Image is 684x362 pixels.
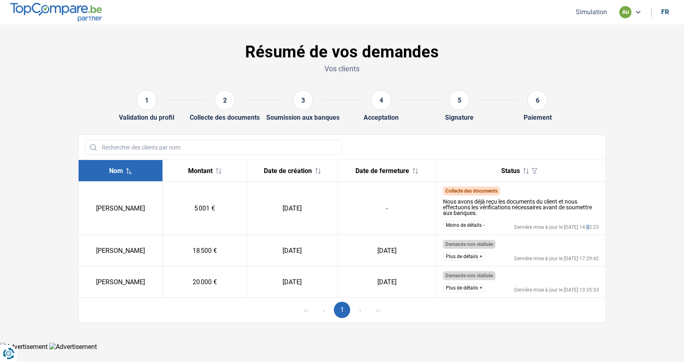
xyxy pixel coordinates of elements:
div: 6 [527,90,548,110]
td: [DATE] [247,235,338,266]
td: 5 001 € [163,182,247,235]
span: Date de création [264,167,312,175]
td: [PERSON_NAME] [79,182,163,235]
div: Collecte des documents [190,114,260,121]
div: 2 [215,90,235,110]
input: Rechercher des clients par nom [85,140,342,155]
div: Dernière mise à jour le [DATE] 13:35:33 [514,287,599,292]
h1: Résumé de vos demandes [78,42,606,62]
div: Paiement [524,114,552,121]
td: [DATE] [338,235,436,266]
span: Date de fermeture [355,167,409,175]
td: [DATE] [247,266,338,298]
span: Nom [109,167,123,175]
button: Moins de détails [443,221,487,230]
div: 4 [371,90,391,110]
button: Plus de détails [443,252,485,261]
button: Simulation [573,8,609,16]
button: Next Page [352,302,368,318]
img: Advertisement [49,343,97,351]
td: [PERSON_NAME] [79,235,163,266]
div: Dernière mise à jour le [DATE] 17:29:42 [514,256,599,261]
p: Vos clients [78,64,606,74]
td: 18 500 € [163,235,247,266]
div: Soumission aux banques [266,114,340,121]
span: Status [501,167,520,175]
span: Demande non réalisée [445,273,493,279]
button: Last Page [370,302,386,318]
div: Signature [445,114,474,121]
span: Collecte des documents [445,188,498,194]
div: Dernière mise à jour le [DATE] 14:42:23 [514,225,599,230]
td: [DATE] [247,182,338,235]
div: fr [661,8,669,16]
td: [PERSON_NAME] [79,266,163,298]
div: Validation du profil [119,114,174,121]
div: au [619,6,631,18]
button: Plus de détails [443,283,485,292]
button: First Page [298,302,314,318]
div: 3 [293,90,313,110]
button: Page 1 [334,302,350,318]
td: [DATE] [338,266,436,298]
span: Montant [188,167,213,175]
div: Nous avons déjà reçu les documents du client et nous effectuons les vérifications nécessaires ava... [443,199,599,216]
span: Demande non réalisée [445,241,493,247]
button: Previous Page [316,302,332,318]
div: 5 [449,90,469,110]
img: TopCompare.be [10,3,102,21]
div: Acceptation [364,114,399,121]
td: 20 000 € [163,266,247,298]
div: 1 [136,90,157,110]
td: - [338,182,436,235]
